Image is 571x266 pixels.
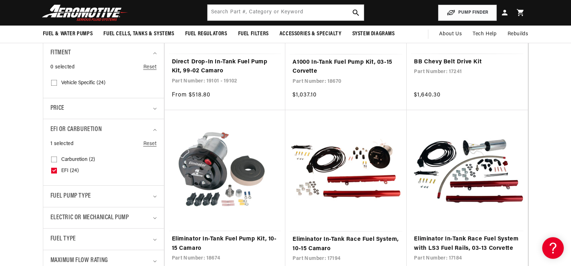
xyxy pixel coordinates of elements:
span: 1 selected [50,140,74,148]
summary: Fuel Filters [233,26,274,42]
span: Tech Help [473,30,496,38]
span: Rebuilds [508,30,528,38]
summary: Fuel Type (0 selected) [50,229,157,250]
span: Accessories & Specialty [280,30,342,38]
span: Fuel & Water Pumps [43,30,93,38]
span: 0 selected [50,63,75,71]
span: Price [50,104,64,113]
span: EFI or Carburetion [50,125,102,135]
span: Fuel Cells, Tanks & Systems [103,30,174,38]
span: Fuel Type [50,234,76,244]
summary: EFI or Carburetion (1 selected) [50,119,157,140]
summary: Fitment (0 selected) [50,42,157,64]
summary: Rebuilds [502,26,534,43]
a: Eliminator In-Tank Race Fuel System with LS3 Fuel Rails, 03-13 Corvette [414,235,521,253]
span: Carburetion (2) [61,157,95,163]
span: EFI (24) [61,168,79,174]
summary: System Diagrams [347,26,400,42]
summary: Fuel Pump Type (0 selected) [50,186,157,207]
input: Search by Part Number, Category or Keyword [208,5,364,21]
a: Reset [143,63,157,71]
span: Vehicle Specific (24) [61,80,106,86]
summary: Tech Help [467,26,502,43]
summary: Accessories & Specialty [274,26,347,42]
span: About Us [439,31,462,37]
span: System Diagrams [352,30,395,38]
a: Eliminator In-Tank Race Fuel System, 10-15 Camaro [293,235,400,253]
summary: Electric or Mechanical Pump (0 selected) [50,207,157,229]
span: Fuel Pump Type [50,191,91,202]
span: Fuel Regulators [185,30,227,38]
summary: Fuel Cells, Tanks & Systems [98,26,179,42]
button: PUMP FINDER [438,5,497,21]
span: Fitment [50,48,71,58]
img: Aeromotive [40,4,130,21]
span: Maximum Flow Rating [50,256,108,266]
summary: Price [50,98,157,119]
a: Eliminator In-Tank Fuel Pump Kit, 10-15 Camaro [172,235,278,253]
summary: Fuel Regulators [180,26,233,42]
button: search button [348,5,364,21]
a: Reset [143,140,157,148]
a: BB Chevy Belt Drive Kit [414,58,521,67]
span: Fuel Filters [238,30,269,38]
a: Direct Drop-In In-Tank Fuel Pump Kit, 99-02 Camaro [172,58,278,76]
span: Electric or Mechanical Pump [50,213,129,223]
summary: Fuel & Water Pumps [37,26,98,42]
a: A1000 In-Tank Fuel Pump Kit, 03-15 Corvette [293,58,400,76]
a: About Us [434,26,467,43]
